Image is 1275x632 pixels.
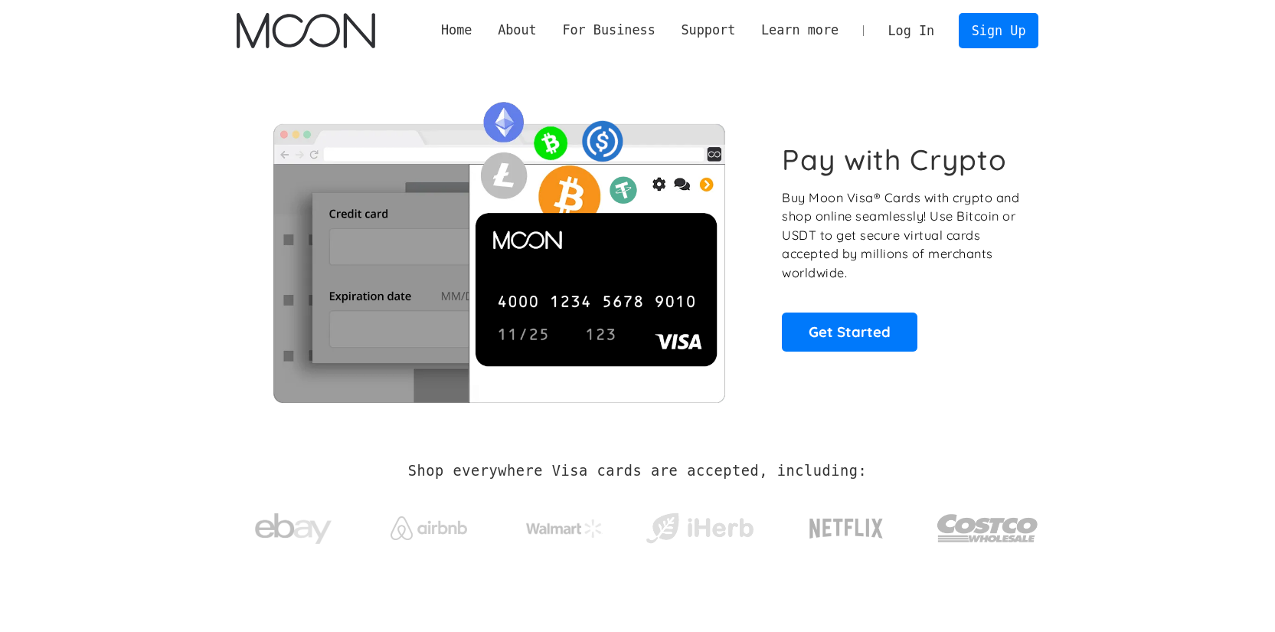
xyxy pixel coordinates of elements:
a: Get Started [782,313,917,351]
a: Walmart [507,504,621,545]
a: Airbnb [371,501,485,548]
a: Netflix [778,494,915,555]
img: iHerb [642,509,757,548]
a: Costco [937,484,1039,565]
div: Support [681,21,735,40]
h2: Shop everywhere Visa cards are accepted, including: [408,463,867,480]
img: Costco [937,499,1039,557]
img: Moon Cards let you spend your crypto anywhere Visa is accepted. [237,91,761,402]
img: Walmart [526,519,603,538]
div: Learn more [748,21,852,40]
img: ebay [255,505,332,553]
div: For Business [550,21,669,40]
div: Support [669,21,748,40]
a: home [237,13,375,48]
div: About [498,21,537,40]
div: For Business [562,21,655,40]
a: iHerb [642,493,757,556]
div: Learn more [761,21,839,40]
div: About [485,21,549,40]
a: Log In [875,14,947,47]
img: Airbnb [391,516,467,540]
img: Netflix [808,509,884,548]
a: Sign Up [959,13,1038,47]
h1: Pay with Crypto [782,142,1007,177]
img: Moon Logo [237,13,375,48]
a: Home [428,21,485,40]
a: ebay [237,490,351,561]
p: Buy Moon Visa® Cards with crypto and shop online seamlessly! Use Bitcoin or USDT to get secure vi... [782,188,1022,283]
